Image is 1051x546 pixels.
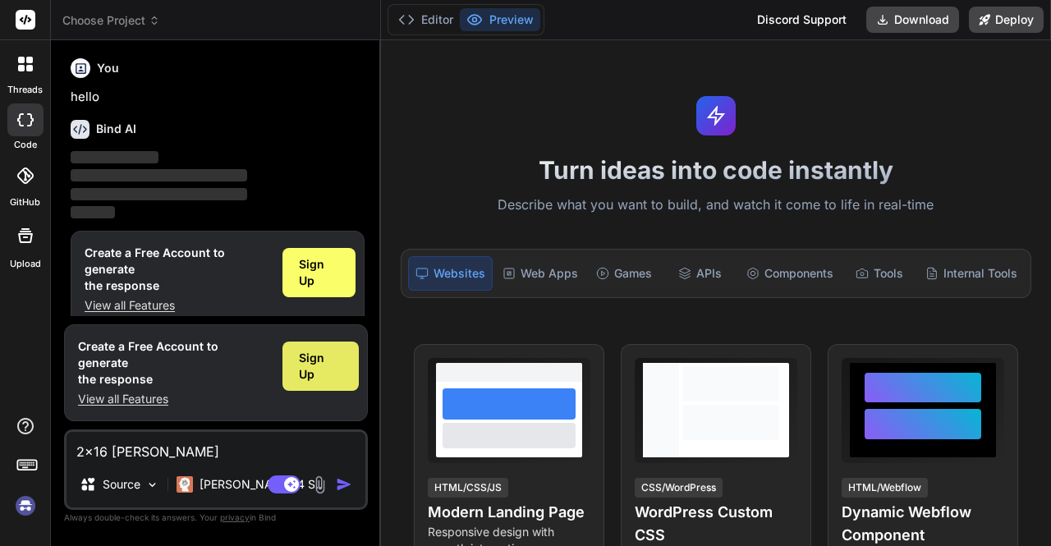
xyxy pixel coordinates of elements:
div: CSS/WordPress [635,478,723,498]
label: code [14,138,37,152]
span: privacy [220,512,250,522]
button: Editor [392,8,460,31]
div: APIs [663,256,736,291]
h6: Bind AI [96,121,136,137]
button: Deploy [969,7,1044,33]
img: Pick Models [145,478,159,492]
img: Claude 4 Sonnet [177,476,193,493]
div: HTML/Webflow [842,478,928,498]
span: ‌ [71,188,247,200]
p: [PERSON_NAME] 4 S.. [200,476,322,493]
textarea: 2x16 [PERSON_NAME] [67,432,365,461]
h6: You [97,60,119,76]
p: hello [71,88,365,107]
p: View all Features [78,391,269,407]
span: ‌ [71,151,158,163]
label: Upload [10,257,41,271]
h1: Create a Free Account to generate the response [78,338,269,388]
p: Describe what you want to build, and watch it come to life in real-time [391,195,1041,216]
p: View all Features [85,297,269,314]
span: Sign Up [299,256,339,289]
div: Discord Support [747,7,856,33]
div: Games [588,256,660,291]
div: Tools [843,256,916,291]
div: Web Apps [496,256,585,291]
h4: Modern Landing Page [428,501,590,524]
div: Internal Tools [919,256,1024,291]
div: HTML/CSS/JS [428,478,508,498]
img: attachment [310,475,329,494]
span: Choose Project [62,12,160,29]
button: Preview [460,8,540,31]
p: Always double-check its answers. Your in Bind [64,510,368,525]
img: icon [336,476,352,493]
h1: Create a Free Account to generate the response [85,245,269,294]
img: signin [11,492,39,520]
span: Sign Up [299,350,342,383]
p: Source [103,476,140,493]
div: Websites [408,256,493,291]
label: GitHub [10,195,40,209]
span: ‌ [71,206,115,218]
div: Components [740,256,840,291]
label: threads [7,83,43,97]
h1: Turn ideas into code instantly [391,155,1041,185]
button: Download [866,7,959,33]
span: ‌ [71,169,247,181]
